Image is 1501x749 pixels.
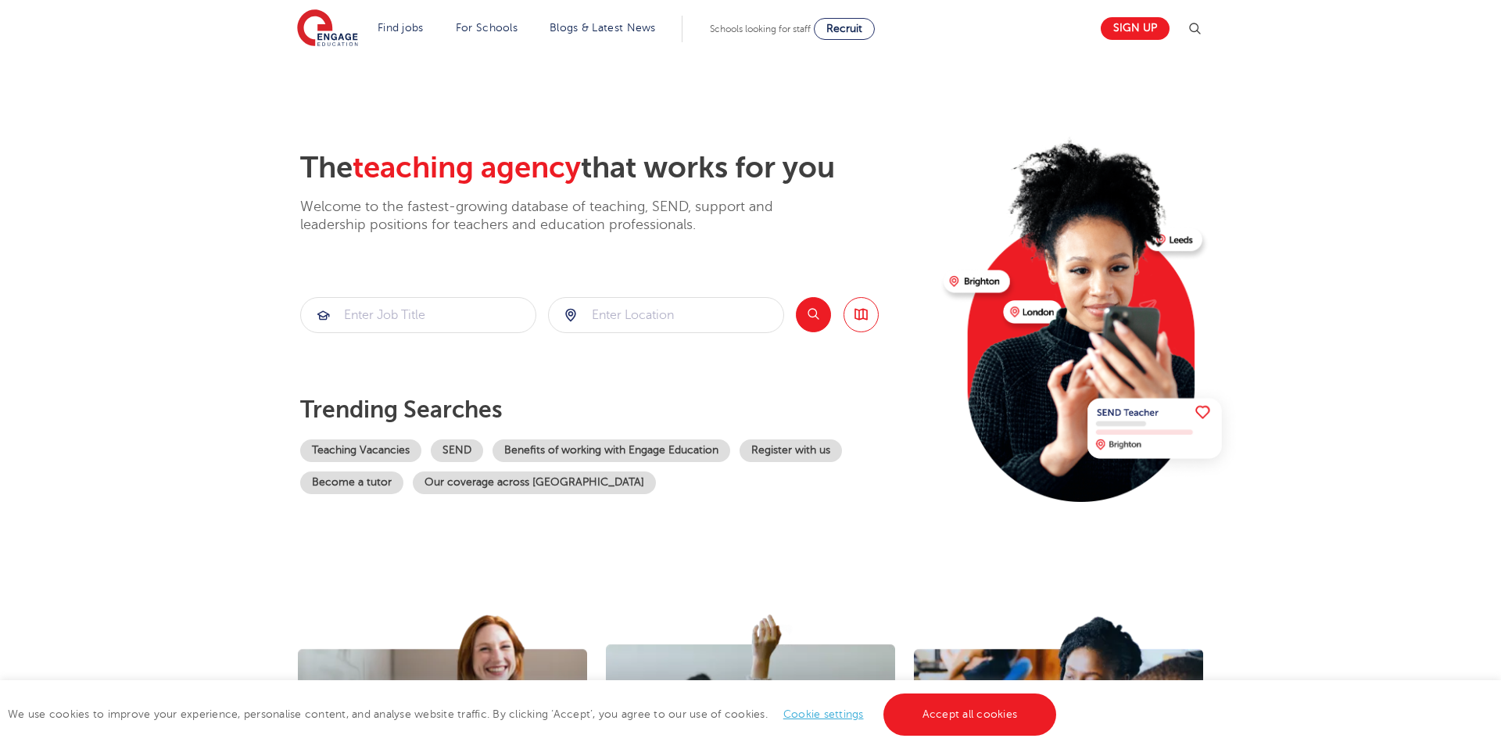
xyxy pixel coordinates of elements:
[883,693,1057,736] a: Accept all cookies
[431,439,483,462] a: SEND
[493,439,730,462] a: Benefits of working with Engage Education
[300,439,421,462] a: Teaching Vacancies
[413,471,656,494] a: Our coverage across [GEOGRAPHIC_DATA]
[378,22,424,34] a: Find jobs
[456,22,518,34] a: For Schools
[297,9,358,48] img: Engage Education
[814,18,875,40] a: Recruit
[548,297,784,333] div: Submit
[301,298,536,332] input: Submit
[8,708,1060,720] span: We use cookies to improve your experience, personalise content, and analyse website traffic. By c...
[826,23,862,34] span: Recruit
[300,297,536,333] div: Submit
[300,150,931,186] h2: The that works for you
[549,298,783,332] input: Submit
[740,439,842,462] a: Register with us
[300,471,403,494] a: Become a tutor
[300,198,816,235] p: Welcome to the fastest-growing database of teaching, SEND, support and leadership positions for t...
[353,151,581,185] span: teaching agency
[300,396,931,424] p: Trending searches
[783,708,864,720] a: Cookie settings
[796,297,831,332] button: Search
[710,23,811,34] span: Schools looking for staff
[550,22,656,34] a: Blogs & Latest News
[1101,17,1170,40] a: Sign up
